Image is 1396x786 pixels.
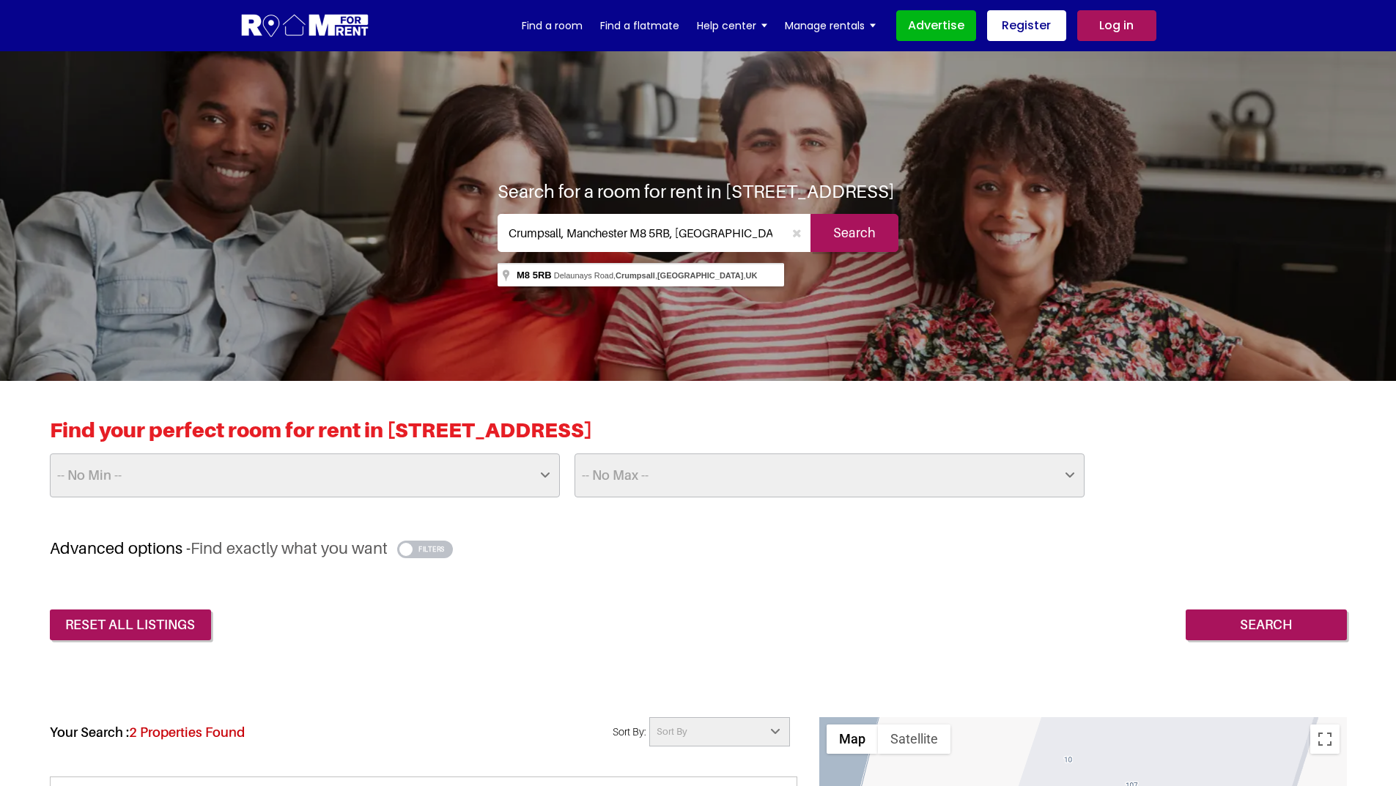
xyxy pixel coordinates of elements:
a: Manage rentals [785,15,876,37]
button: Toggle fullscreen view [1310,724,1340,754]
input: Search [1186,609,1347,640]
span: M8 5RB [517,270,552,281]
input: Where do you want to live. Search by town or postcode [498,214,784,252]
a: Find a flatmate [600,15,679,37]
button: Show street map [827,724,878,754]
a: Advertise [896,10,976,41]
span: 2 Properties Found [129,724,245,740]
a: reset all listings [50,609,211,640]
input: Search [810,214,898,252]
img: Logo for Room for Rent, featuring a welcoming design with a house icon and modern typography [240,12,370,40]
a: Help center [697,15,767,37]
span: [GEOGRAPHIC_DATA] [657,271,744,280]
button: Show satellite imagery [878,724,950,754]
a: Register [987,10,1066,41]
h4: Your Search : [50,717,245,741]
h3: Advanced options - [50,538,1347,558]
a: Log in [1077,10,1156,41]
h1: Search for a room for rent in [STREET_ADDRESS] [498,180,894,202]
h2: Find your perfect room for rent in [STREET_ADDRESS] [50,418,1347,453]
span: Crumpsall [616,271,655,280]
span: UK [746,271,758,280]
a: Find a room [522,15,583,37]
span: Find exactly what you want [191,538,388,557]
label: Sort By: [603,724,650,739]
span: Delaunays Road, , , [554,271,758,280]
